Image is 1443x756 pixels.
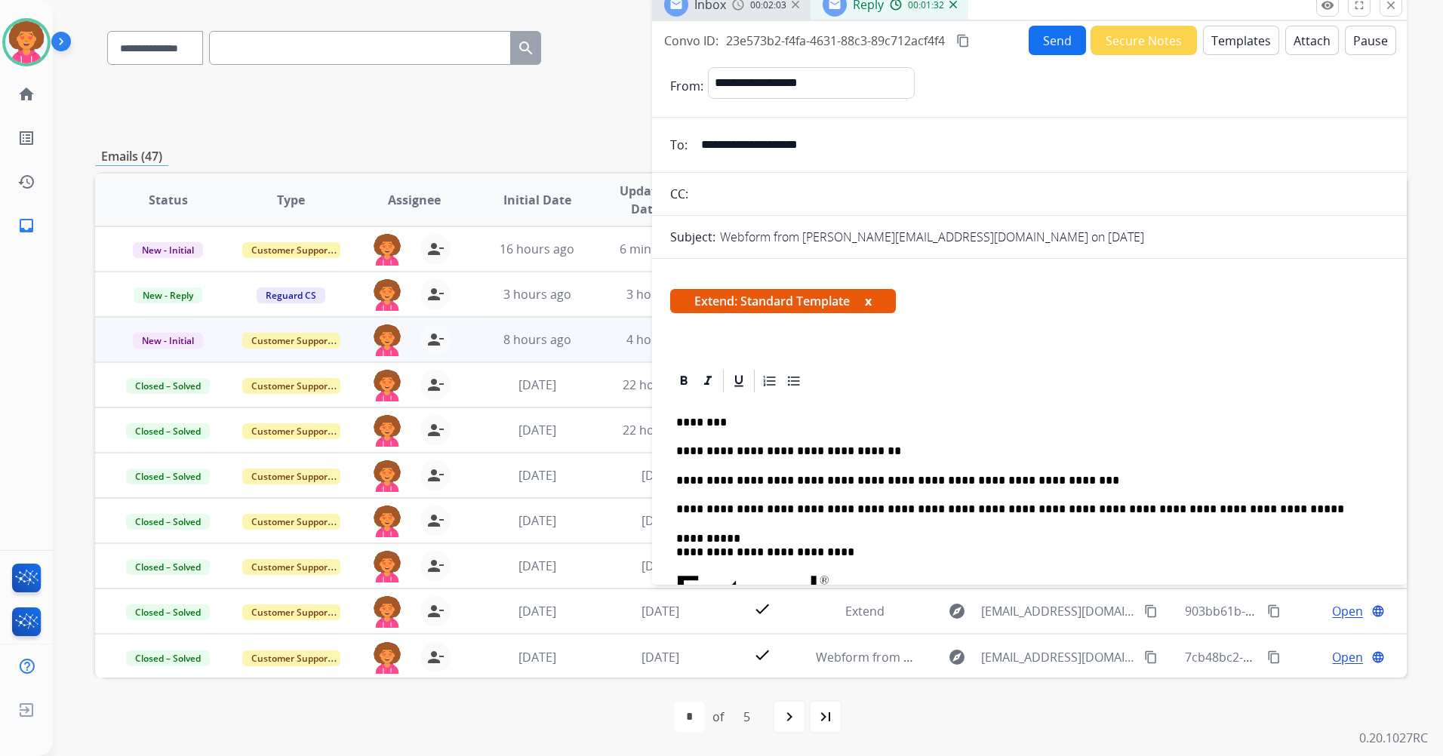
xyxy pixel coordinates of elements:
[731,702,762,732] div: 5
[670,136,688,154] p: To:
[518,376,556,393] span: [DATE]
[17,173,35,191] mat-icon: history
[426,285,445,303] mat-icon: person_remove
[626,331,694,348] span: 4 hours ago
[372,460,402,492] img: agent-avatar
[242,242,340,258] span: Customer Support
[518,512,556,529] span: [DATE]
[426,376,445,394] mat-icon: person_remove
[670,185,688,203] p: CC:
[672,370,695,392] div: Bold
[500,241,574,257] span: 16 hours ago
[1185,603,1414,619] span: 903bb61b-997f-4e10-956c-5c3f1bb266a1
[611,182,679,218] span: Updated Date
[372,415,402,447] img: agent-avatar
[426,602,445,620] mat-icon: person_remove
[126,604,210,620] span: Closed – Solved
[126,469,210,484] span: Closed – Solved
[1144,604,1158,618] mat-icon: content_copy
[149,191,188,209] span: Status
[1332,648,1363,666] span: Open
[1091,26,1197,55] button: Secure Notes
[133,242,203,258] span: New - Initial
[642,603,679,619] span: [DATE]
[372,234,402,266] img: agent-avatar
[670,228,715,246] p: Subject:
[1267,650,1281,664] mat-icon: content_copy
[1185,649,1416,665] span: 7cb48bc2-8607-4a87-9f92-02a6d462d175
[642,649,679,665] span: [DATE]
[1285,26,1339,55] button: Attach
[670,289,896,313] span: Extend: Standard Template
[728,370,750,392] div: Underline
[426,330,445,349] mat-icon: person_remove
[518,467,556,484] span: [DATE]
[783,370,805,392] div: Bullet List
[95,147,168,166] p: Emails (47)
[720,228,1144,246] p: Webform from [PERSON_NAME][EMAIL_ADDRESS][DOMAIN_NAME] on [DATE]
[517,39,535,57] mat-icon: search
[5,21,48,63] img: avatar
[1345,26,1396,55] button: Pause
[134,287,202,303] span: New - Reply
[17,85,35,103] mat-icon: home
[426,466,445,484] mat-icon: person_remove
[372,642,402,674] img: agent-avatar
[664,32,718,50] p: Convo ID:
[426,512,445,530] mat-icon: person_remove
[753,600,771,618] mat-icon: check
[1371,650,1385,664] mat-icon: language
[242,333,340,349] span: Customer Support
[518,558,556,574] span: [DATE]
[697,370,719,392] div: Italic
[758,370,781,392] div: Ordered List
[426,648,445,666] mat-icon: person_remove
[126,559,210,575] span: Closed – Solved
[17,217,35,235] mat-icon: inbox
[242,604,340,620] span: Customer Support
[17,129,35,147] mat-icon: list_alt
[1203,26,1279,55] button: Templates
[817,708,835,726] mat-icon: last_page
[372,370,402,401] img: agent-avatar
[1371,604,1385,618] mat-icon: language
[642,467,679,484] span: [DATE]
[277,191,305,209] span: Type
[372,551,402,582] img: agent-avatar
[1144,650,1158,664] mat-icon: content_copy
[948,602,966,620] mat-icon: explore
[981,602,1136,620] span: [EMAIL_ADDRESS][DOMAIN_NAME]
[816,649,1158,665] span: Webform from [EMAIL_ADDRESS][DOMAIN_NAME] on [DATE]
[726,32,945,49] span: 23e573b2-f4fa-4631-88c3-89c712acf4f4
[865,292,872,310] button: x
[948,648,966,666] mat-icon: explore
[518,422,556,438] span: [DATE]
[426,421,445,439] mat-icon: person_remove
[426,557,445,575] mat-icon: person_remove
[133,333,203,349] span: New - Initial
[670,77,703,95] p: From:
[126,514,210,530] span: Closed – Solved
[845,603,885,619] span: Extend
[1267,604,1281,618] mat-icon: content_copy
[126,378,210,394] span: Closed – Solved
[388,191,441,209] span: Assignee
[1359,729,1428,747] p: 0.20.1027RC
[956,34,970,48] mat-icon: content_copy
[712,708,724,726] div: of
[503,331,571,348] span: 8 hours ago
[503,286,571,303] span: 3 hours ago
[242,650,340,666] span: Customer Support
[242,469,340,484] span: Customer Support
[623,422,697,438] span: 22 hours ago
[242,514,340,530] span: Customer Support
[372,596,402,628] img: agent-avatar
[1029,26,1086,55] button: Send
[626,286,694,303] span: 3 hours ago
[623,376,697,393] span: 22 hours ago
[642,558,679,574] span: [DATE]
[372,324,402,356] img: agent-avatar
[242,423,340,439] span: Customer Support
[503,191,571,209] span: Initial Date
[981,648,1136,666] span: [EMAIL_ADDRESS][DOMAIN_NAME]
